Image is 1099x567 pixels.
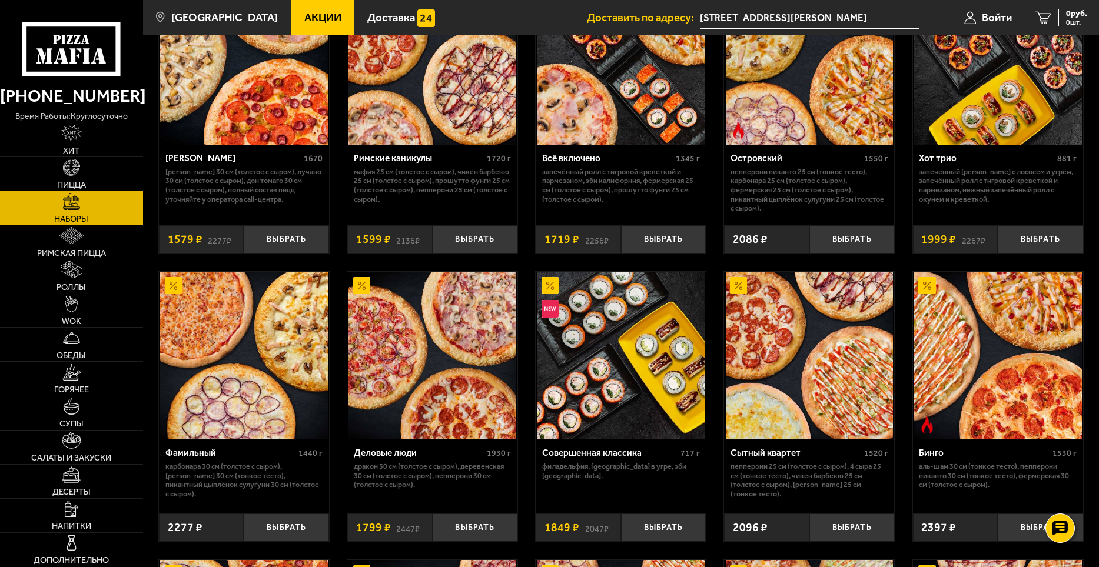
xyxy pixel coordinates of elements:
[347,272,517,439] a: АкционныйДеловые люди
[542,167,700,204] p: Запечённый ролл с тигровой креветкой и пармезаном, Эби Калифорния, Фермерская 25 см (толстое с сы...
[63,146,79,155] span: Хит
[621,225,706,254] button: Выбрать
[354,153,484,164] div: Римские каникулы
[587,12,700,24] span: Доставить по адресу:
[168,234,202,245] span: 1579 ₽
[57,181,86,189] span: Пицца
[542,277,559,294] img: Акционный
[809,513,895,542] button: Выбрать
[354,462,512,489] p: Дракон 30 см (толстое с сыром), Деревенская 30 см (толстое с сыром), Пепперони 30 см (толстое с с...
[165,153,301,164] div: [PERSON_NAME]
[919,153,1054,164] div: Хот трио
[919,462,1077,489] p: Аль-Шам 30 см (тонкое тесто), Пепперони Пиканто 30 см (тонкое тесто), Фермерская 30 см (толстое с...
[52,522,91,530] span: Напитки
[726,272,894,439] img: Сытный квартет
[1057,154,1077,164] span: 881 г
[733,522,768,533] span: 2096 ₽
[244,513,329,542] button: Выбрать
[998,225,1083,254] button: Выбрать
[544,522,579,533] span: 1849 ₽
[37,249,106,257] span: Римская пицца
[731,448,861,459] div: Сытный квартет
[62,317,81,325] span: WOK
[487,154,511,164] span: 1720 г
[731,462,888,498] p: Пепперони 25 см (толстое с сыром), 4 сыра 25 см (тонкое тесто), Чикен Барбекю 25 см (толстое с сы...
[730,122,747,139] img: Острое блюдо
[731,167,888,213] p: Пепперони Пиканто 25 см (тонкое тесто), Карбонара 25 см (толстое с сыром), Фермерская 25 см (толс...
[396,234,420,245] s: 2136 ₽
[356,522,391,533] span: 1799 ₽
[919,167,1077,204] p: Запеченный [PERSON_NAME] с лососем и угрём, Запечённый ролл с тигровой креветкой и пармезаном, Не...
[913,272,1083,439] a: АкционныйОстрое блюдоБинго
[367,12,415,24] span: Доставка
[921,522,956,533] span: 2397 ₽
[962,234,985,245] s: 2267 ₽
[730,277,747,294] img: Акционный
[354,167,512,204] p: Мафия 25 см (толстое с сыром), Чикен Барбекю 25 см (толстое с сыром), Прошутто Фунги 25 см (толст...
[733,234,768,245] span: 2086 ₽
[809,225,895,254] button: Выбрать
[356,234,391,245] span: 1599 ₽
[537,272,705,439] img: Совершенная классика
[165,277,182,294] img: Акционный
[864,154,888,164] span: 1550 г
[304,154,323,164] span: 1670
[724,272,894,439] a: АкционныйСытный квартет
[165,167,323,204] p: [PERSON_NAME] 30 см (толстое с сыром), Лучано 30 см (толстое с сыром), Дон Томаго 30 см (толстое ...
[353,277,370,294] img: Акционный
[1052,448,1077,458] span: 1530 г
[536,272,706,439] a: АкционныйНовинкаСовершенная классика
[621,513,706,542] button: Выбрать
[298,448,323,458] span: 1440 г
[676,154,700,164] span: 1345 г
[57,351,86,359] span: Обеды
[1066,9,1087,18] span: 0 руб.
[165,462,323,498] p: Карбонара 30 см (толстое с сыром), [PERSON_NAME] 30 см (тонкое тесто), Пикантный цыплёнок сулугун...
[731,153,861,164] div: Островский
[208,234,231,245] s: 2277 ₽
[542,153,673,164] div: Всё включено
[171,12,278,24] span: [GEOGRAPHIC_DATA]
[914,272,1082,439] img: Бинго
[34,556,109,564] span: Дополнительно
[354,448,484,459] div: Деловые люди
[304,12,341,24] span: Акции
[585,522,609,533] s: 2047 ₽
[700,7,919,29] input: Ваш адрес доставки
[57,283,86,291] span: Роллы
[433,225,518,254] button: Выбрать
[59,419,84,428] span: Супы
[159,272,329,439] a: АкционныйФамильный
[1066,19,1087,26] span: 0 шт.
[919,448,1050,459] div: Бинго
[160,272,328,439] img: Фамильный
[244,225,329,254] button: Выбрать
[585,234,609,245] s: 2256 ₽
[52,488,91,496] span: Десерты
[31,453,111,462] span: Салаты и закуски
[921,234,956,245] span: 1999 ₽
[417,9,434,26] img: 15daf4d41897b9f0e9f617042186c801.svg
[542,300,559,317] img: Новинка
[165,448,296,459] div: Фамильный
[680,448,700,458] span: 717 г
[54,215,88,223] span: Наборы
[544,234,579,245] span: 1719 ₽
[487,448,511,458] span: 1930 г
[542,462,700,480] p: Филадельфия, [GEOGRAPHIC_DATA] в угре, Эби [GEOGRAPHIC_DATA].
[54,385,89,393] span: Горячее
[396,522,420,533] s: 2447 ₽
[348,272,516,439] img: Деловые люди
[918,416,935,433] img: Острое блюдо
[982,12,1012,24] span: Войти
[168,522,202,533] span: 2277 ₽
[918,277,935,294] img: Акционный
[433,513,518,542] button: Выбрать
[542,448,678,459] div: Совершенная классика
[864,448,888,458] span: 1520 г
[998,513,1083,542] button: Выбрать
